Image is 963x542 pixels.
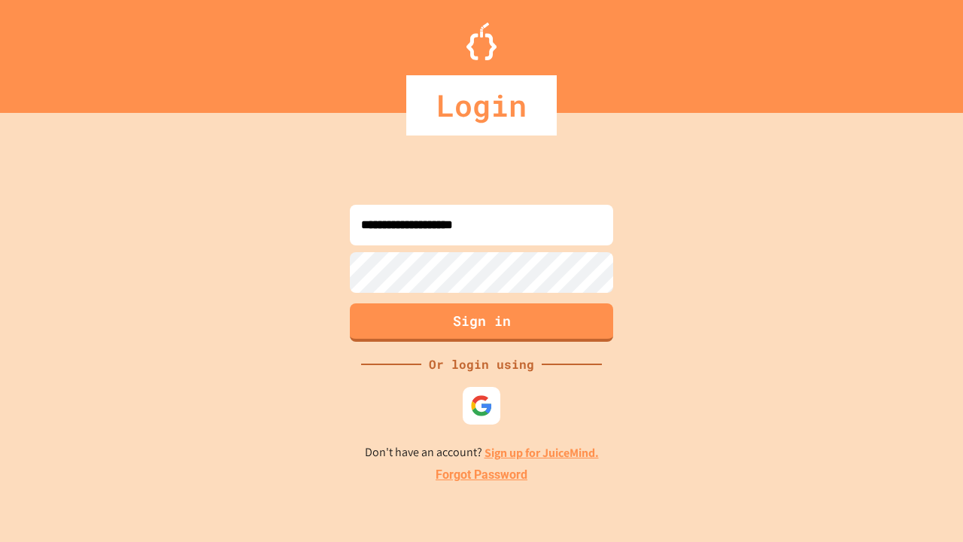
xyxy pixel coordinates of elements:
div: Or login using [421,355,542,373]
a: Sign up for JuiceMind. [485,445,599,461]
div: Login [406,75,557,135]
img: google-icon.svg [470,394,493,417]
p: Don't have an account? [365,443,599,462]
img: Logo.svg [466,23,497,60]
a: Forgot Password [436,466,527,484]
button: Sign in [350,303,613,342]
